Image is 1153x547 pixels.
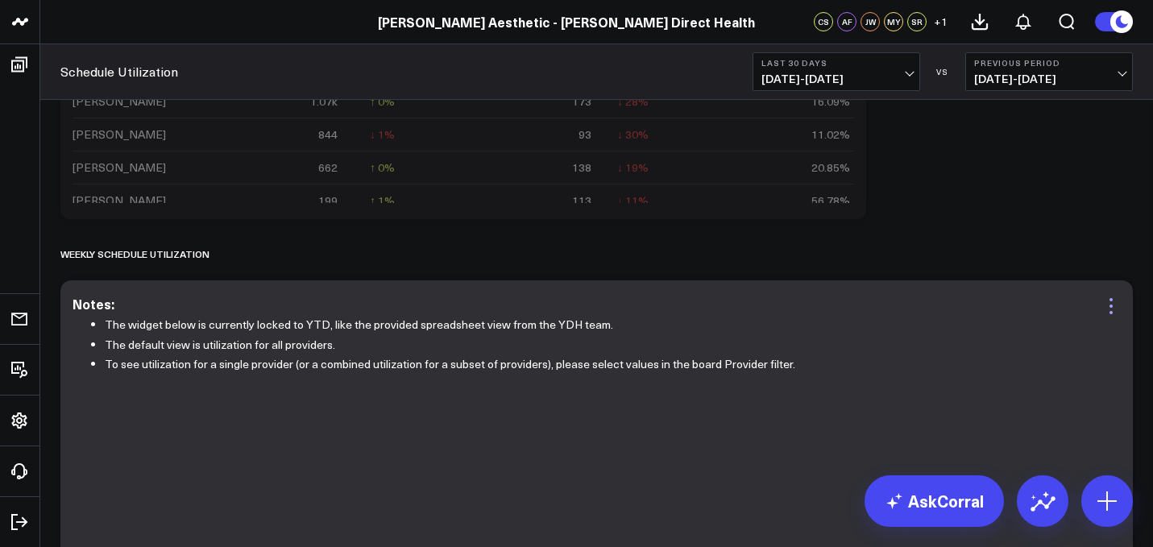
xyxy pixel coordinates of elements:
[974,58,1124,68] b: Previous Period
[811,93,850,110] div: 16.09%
[837,12,856,31] div: AF
[761,58,911,68] b: Last 30 Days
[931,12,950,31] button: +1
[370,160,395,176] div: ↑ 0%
[310,93,338,110] div: 1.07k
[318,126,338,143] div: 844
[370,193,395,209] div: ↑ 1%
[60,63,178,81] a: Schedule Utilization
[617,160,649,176] div: ↓ 19%
[617,93,649,110] div: ↓ 28%
[811,126,850,143] div: 11.02%
[965,52,1133,91] button: Previous Period[DATE]-[DATE]
[378,13,755,31] a: [PERSON_NAME] Aesthetic - [PERSON_NAME] Direct Health
[861,12,880,31] div: JW
[73,126,166,143] div: [PERSON_NAME]
[579,126,591,143] div: 93
[753,52,920,91] button: Last 30 Days[DATE]-[DATE]
[370,126,395,143] div: ↓ 1%
[73,93,166,110] div: [PERSON_NAME]
[907,12,927,31] div: SR
[811,193,850,209] div: 56.78%
[318,193,338,209] div: 199
[761,73,911,85] span: [DATE] - [DATE]
[572,193,591,209] div: 113
[934,16,948,27] span: + 1
[617,193,649,209] div: ↓ 11%
[572,93,591,110] div: 173
[73,160,166,176] div: [PERSON_NAME]
[370,93,395,110] div: ↑ 0%
[73,193,166,209] div: [PERSON_NAME]
[105,354,1109,375] li: To see utilization for a single provider (or a combined utilization for a subset of providers), p...
[318,160,338,176] div: 662
[60,235,209,272] div: Weekly Schedule Utilization
[974,73,1124,85] span: [DATE] - [DATE]
[105,335,1109,355] li: The default view is utilization for all providers.
[814,12,833,31] div: CS
[572,160,591,176] div: 138
[811,160,850,176] div: 20.85%
[928,67,957,77] div: VS
[865,475,1004,527] a: AskCorral
[105,315,1109,335] li: The widget below is currently locked to YTD, like the provided spreadsheet view from the YDH team.
[884,12,903,31] div: MY
[617,126,649,143] div: ↓ 30%
[73,295,114,313] div: Notes:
